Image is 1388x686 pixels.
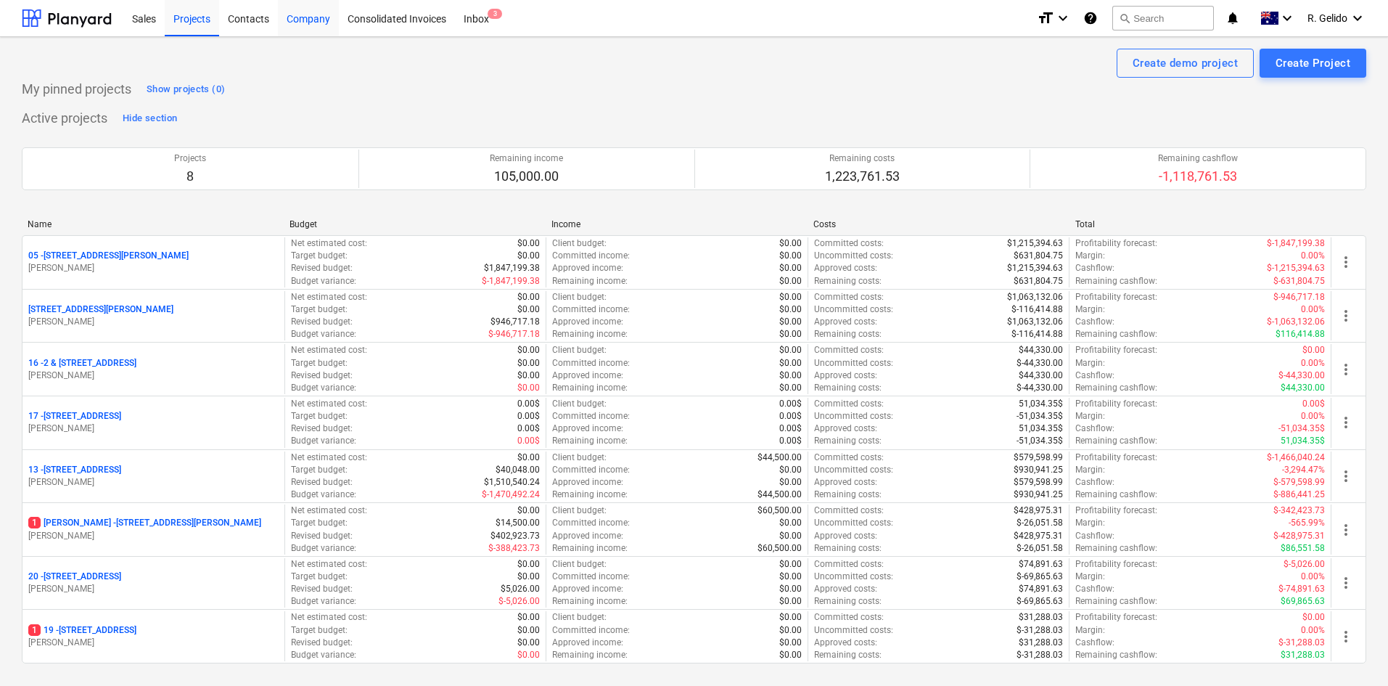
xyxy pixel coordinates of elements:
[28,303,279,328] div: [STREET_ADDRESS][PERSON_NAME][PERSON_NAME]
[1075,398,1157,410] p: Profitability forecast :
[779,382,802,394] p: $0.00
[1075,583,1114,595] p: Cashflow :
[1017,410,1063,422] p: -51,034.35$
[517,571,540,583] p: $0.00
[291,303,348,316] p: Target budget :
[291,583,353,595] p: Revised budget :
[517,422,540,435] p: 0.00$
[1281,382,1325,394] p: $44,330.00
[1278,583,1325,595] p: $-74,891.63
[814,476,877,489] p: Approved costs :
[484,476,540,489] p: $1,510,540.24
[814,398,884,410] p: Committed costs :
[1075,571,1105,583] p: Margin :
[28,369,279,382] p: [PERSON_NAME]
[779,262,802,274] p: $0.00
[552,595,628,608] p: Remaining income :
[1337,521,1355,539] span: more_vert
[779,357,802,369] p: $0.00
[814,558,884,571] p: Committed costs :
[498,595,540,608] p: $-5,026.00
[517,303,540,316] p: $0.00
[291,237,367,250] p: Net estimated cost :
[1284,558,1325,571] p: $-5,026.00
[814,344,884,356] p: Committed costs :
[814,316,877,328] p: Approved costs :
[291,250,348,262] p: Target budget :
[1301,571,1325,583] p: 0.00%
[291,595,356,608] p: Budget variance :
[552,583,623,595] p: Approved income :
[291,452,367,464] p: Net estimated cost :
[552,410,630,422] p: Committed income :
[1014,250,1063,262] p: $631,804.75
[1007,262,1063,274] p: $1,215,394.63
[552,250,630,262] p: Committed income :
[291,369,353,382] p: Revised budget :
[1075,464,1105,476] p: Margin :
[814,328,882,340] p: Remaining costs :
[779,595,802,608] p: $0.00
[1075,558,1157,571] p: Profitability forecast :
[517,369,540,382] p: $0.00
[28,624,41,636] span: 1
[552,571,630,583] p: Committed income :
[28,410,121,422] p: 17 - [STREET_ADDRESS]
[1273,476,1325,489] p: $-579,598.99
[174,168,206,185] p: 8
[1014,275,1063,287] p: $631,804.75
[1017,542,1063,555] p: $-26,051.58
[757,452,802,464] p: $44,500.00
[291,571,348,583] p: Target budget :
[1273,275,1325,287] p: $-631,804.75
[291,476,353,489] p: Revised budget :
[552,328,628,340] p: Remaining income :
[291,398,367,410] p: Net estimated cost :
[28,357,279,382] div: 16 -2 & [STREET_ADDRESS][PERSON_NAME]
[28,219,278,229] div: Name
[779,344,802,356] p: $0.00
[1349,9,1366,27] i: keyboard_arrow_down
[28,517,279,542] div: 1[PERSON_NAME] -[STREET_ADDRESS][PERSON_NAME][PERSON_NAME]
[1075,369,1114,382] p: Cashflow :
[1337,414,1355,431] span: more_vert
[289,219,540,229] div: Budget
[1273,291,1325,303] p: $-946,717.18
[28,316,279,328] p: [PERSON_NAME]
[1075,328,1157,340] p: Remaining cashflow :
[814,571,893,583] p: Uncommitted costs :
[552,303,630,316] p: Committed income :
[814,530,877,542] p: Approved costs :
[1267,262,1325,274] p: $-1,215,394.63
[147,81,225,98] div: Show projects (0)
[501,583,540,595] p: $5,026.00
[779,328,802,340] p: $0.00
[1337,307,1355,324] span: more_vert
[1075,530,1114,542] p: Cashflow :
[779,250,802,262] p: $0.00
[551,219,802,229] div: Income
[484,262,540,274] p: $1,847,199.38
[517,558,540,571] p: $0.00
[1307,12,1347,24] span: R. Gelido
[814,583,877,595] p: Approved costs :
[1019,583,1063,595] p: $74,891.63
[1007,237,1063,250] p: $1,215,394.63
[779,303,802,316] p: $0.00
[28,637,279,649] p: [PERSON_NAME]
[28,624,136,637] p: 19 - [STREET_ADDRESS]
[1075,505,1157,517] p: Profitability forecast :
[1014,452,1063,464] p: $579,598.99
[1119,12,1130,24] span: search
[814,369,877,382] p: Approved costs :
[552,398,607,410] p: Client budget :
[1075,517,1105,529] p: Margin :
[1278,422,1325,435] p: -51,034.35$
[28,571,121,583] p: 20 - [STREET_ADDRESS]
[490,152,563,165] p: Remaining income
[825,152,900,165] p: Remaining costs
[22,81,131,98] p: My pinned projects
[1083,9,1098,27] i: Knowledge base
[490,316,540,328] p: $946,717.18
[1075,316,1114,328] p: Cashflow :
